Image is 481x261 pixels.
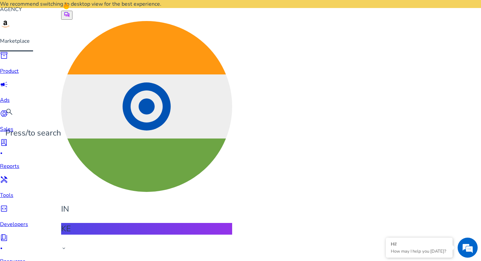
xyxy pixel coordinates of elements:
[61,203,232,215] p: IN
[61,223,232,235] p: KE
[61,246,66,251] span: keyboard_arrow_down
[61,21,232,192] img: in.svg
[391,241,448,247] div: Hi!
[391,248,448,254] p: How may I help you today?
[5,127,61,139] p: Press to search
